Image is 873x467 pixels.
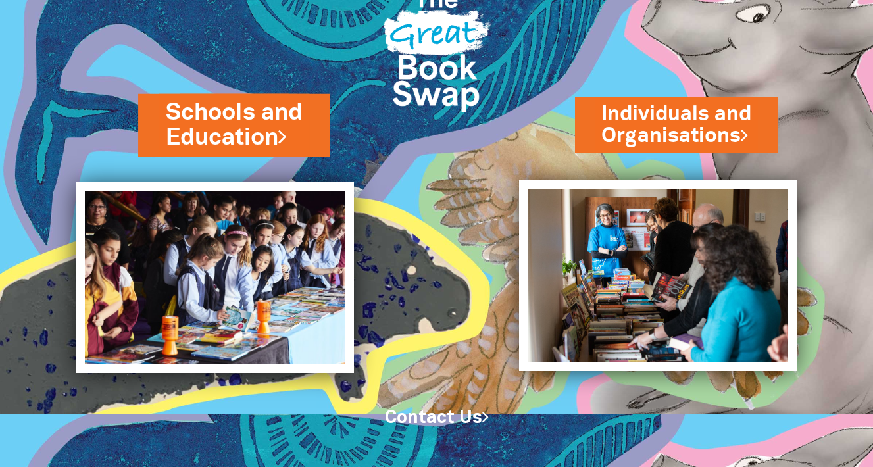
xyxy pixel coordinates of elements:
a: Contact Us [385,410,489,426]
a: Individuals andOrganisations [601,100,751,150]
a: Schools andEducation [166,96,303,154]
img: Schools and Education [76,182,353,373]
img: Individuals and Organisations [519,180,797,371]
